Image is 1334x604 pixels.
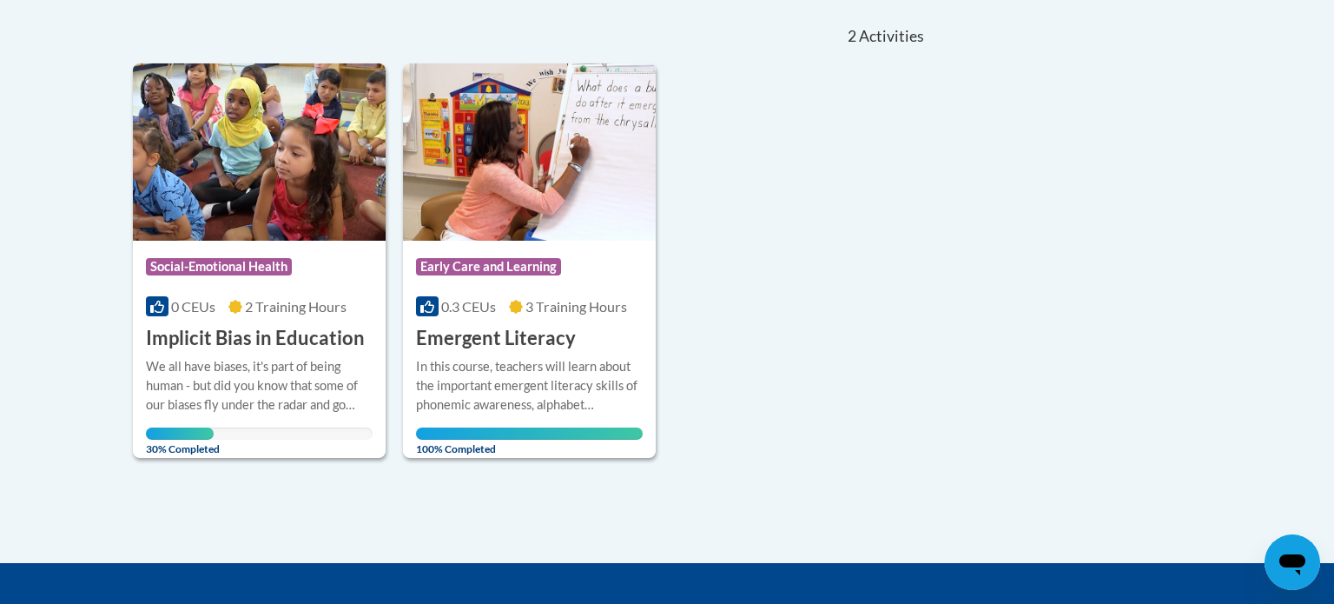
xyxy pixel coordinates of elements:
[1265,534,1320,590] iframe: Button to launch messaging window
[416,357,643,415] div: In this course, teachers will learn about the important emergent literacy skills of phonemic awar...
[146,258,292,275] span: Social-Emotional Health
[416,258,561,275] span: Early Care and Learning
[146,428,214,455] span: 30% Completed
[441,298,496,315] span: 0.3 CEUs
[146,357,373,415] div: We all have biases, it's part of being human - but did you know that some of our biases fly under...
[133,63,386,241] img: Course Logo
[859,27,924,46] span: Activities
[245,298,347,315] span: 2 Training Hours
[133,63,386,458] a: Course LogoSocial-Emotional Health0 CEUs2 Training Hours Implicit Bias in EducationWe all have bi...
[403,63,656,458] a: Course LogoEarly Care and Learning0.3 CEUs3 Training Hours Emergent LiteracyIn this course, teach...
[416,325,576,352] h3: Emergent Literacy
[416,428,643,455] span: 100% Completed
[171,298,215,315] span: 0 CEUs
[848,27,856,46] span: 2
[146,325,365,352] h3: Implicit Bias in Education
[403,63,656,241] img: Course Logo
[416,428,643,440] div: Your progress
[525,298,627,315] span: 3 Training Hours
[146,428,214,440] div: Your progress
